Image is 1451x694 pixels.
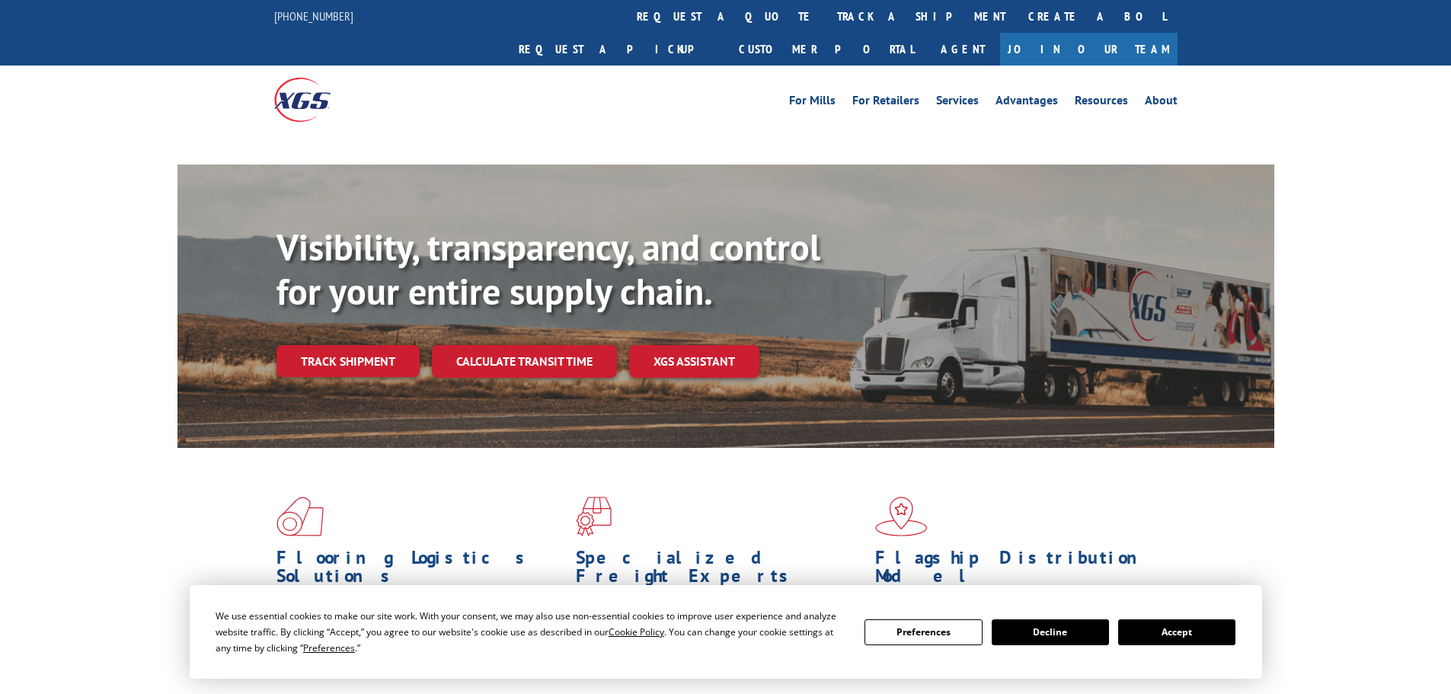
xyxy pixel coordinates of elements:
[1145,94,1178,111] a: About
[727,33,925,66] a: Customer Portal
[852,94,919,111] a: For Retailers
[1075,94,1128,111] a: Resources
[629,345,759,378] a: XGS ASSISTANT
[925,33,1000,66] a: Agent
[276,497,324,536] img: xgs-icon-total-supply-chain-intelligence-red
[1118,619,1235,645] button: Accept
[432,345,617,378] a: Calculate transit time
[609,625,664,638] span: Cookie Policy
[875,497,928,536] img: xgs-icon-flagship-distribution-model-red
[274,8,353,24] a: [PHONE_NUMBER]
[936,94,979,111] a: Services
[789,94,836,111] a: For Mills
[276,223,820,315] b: Visibility, transparency, and control for your entire supply chain.
[216,608,846,656] div: We use essential cookies to make our site work. With your consent, we may also use non-essential ...
[992,619,1109,645] button: Decline
[276,548,564,593] h1: Flooring Logistics Solutions
[507,33,727,66] a: Request a pickup
[576,548,864,593] h1: Specialized Freight Experts
[865,619,982,645] button: Preferences
[190,585,1262,679] div: Cookie Consent Prompt
[303,641,355,654] span: Preferences
[276,345,420,377] a: Track shipment
[996,94,1058,111] a: Advantages
[875,548,1163,593] h1: Flagship Distribution Model
[576,497,612,536] img: xgs-icon-focused-on-flooring-red
[1000,33,1178,66] a: Join Our Team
